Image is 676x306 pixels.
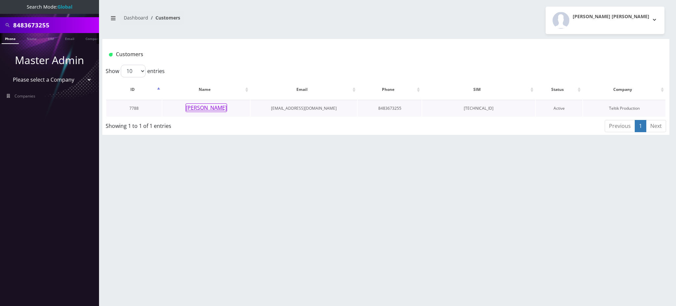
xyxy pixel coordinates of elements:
[107,11,381,30] nav: breadcrumb
[162,80,250,99] th: Name: activate to sort column ascending
[124,15,148,21] a: Dashboard
[186,103,227,112] button: [PERSON_NAME]
[635,120,646,132] a: 1
[23,33,40,43] a: Name
[2,33,19,44] a: Phone
[358,100,422,117] td: 8483673255
[82,33,104,43] a: Company
[106,119,334,130] div: Showing 1 to 1 of 1 entries
[536,80,583,99] th: Status: activate to sort column ascending
[358,80,422,99] th: Phone: activate to sort column ascending
[57,4,72,10] strong: Global
[573,14,649,19] h2: [PERSON_NAME] [PERSON_NAME]
[422,100,535,117] td: [TECHNICAL_ID]
[62,33,78,43] a: Email
[251,80,357,99] th: Email: activate to sort column ascending
[546,7,664,34] button: [PERSON_NAME] [PERSON_NAME]
[583,100,665,117] td: Teltik Production
[13,19,97,31] input: Search All Companies
[605,120,635,132] a: Previous
[422,80,535,99] th: SIM: activate to sort column ascending
[251,100,357,117] td: [EMAIL_ADDRESS][DOMAIN_NAME]
[109,51,569,57] h1: Customers
[646,120,666,132] a: Next
[106,65,165,77] label: Show entries
[148,14,180,21] li: Customers
[45,33,57,43] a: SIM
[27,4,72,10] span: Search Mode:
[583,80,665,99] th: Company: activate to sort column ascending
[106,80,162,99] th: ID: activate to sort column descending
[536,100,583,117] td: Active
[106,100,162,117] td: 7788
[121,65,146,77] select: Showentries
[15,93,35,99] span: Companies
